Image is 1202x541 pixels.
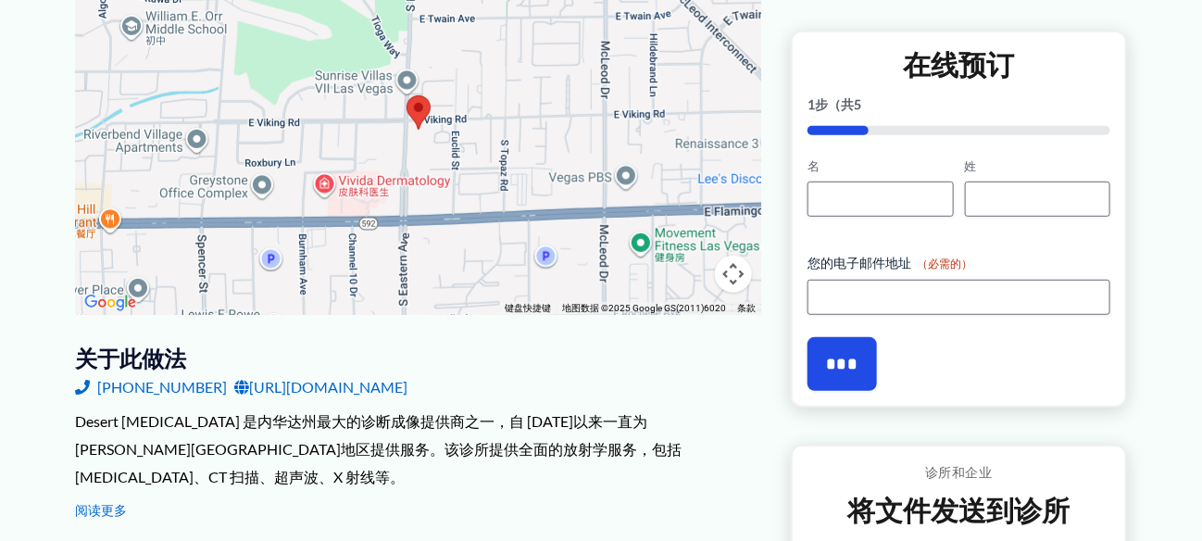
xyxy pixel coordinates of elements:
img: 谷歌 [80,291,141,315]
button: 键盘快捷键 [505,302,551,315]
font: 姓 [965,157,977,172]
font: 您的电子邮件地址 [808,255,911,270]
font: 1 [808,95,815,111]
font: 阅读更多 [75,503,127,519]
a: [PHONE_NUMBER] [75,373,227,401]
font: 关于此做法 [75,344,186,374]
font: 键盘快捷键 [505,303,551,313]
font: 诊所和企业 [925,464,993,480]
button: 地图镜头控件 [715,256,752,293]
font: （共 [828,95,854,111]
a: [URL][DOMAIN_NAME] [234,373,407,401]
button: 阅读更多 [75,500,127,522]
font: 5 [854,95,861,111]
font: （必需的） [917,257,972,270]
font: [PHONE_NUMBER] [97,378,227,396]
font: Desert [MEDICAL_DATA] 是内华达州最大的诊断成像提供商之一，自 [DATE]以来一直为[PERSON_NAME][GEOGRAPHIC_DATA]地区提供服务。该诊所提供全面... [75,412,682,484]
font: 将文件发送到诊所 [848,493,1071,526]
font: 步 [815,95,828,111]
font: 名 [808,157,820,172]
font: 地图数据 ©2025 Google GS(2011)6020 [562,303,726,313]
font: 在线预订 [904,44,1015,84]
a: 条款（在新标签页中打开） [737,303,756,313]
font: 条款 [737,303,756,313]
font: [URL][DOMAIN_NAME] [249,378,407,396]
a: 在Google地图中打开此区域（会打开一个新闻） [80,291,141,315]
